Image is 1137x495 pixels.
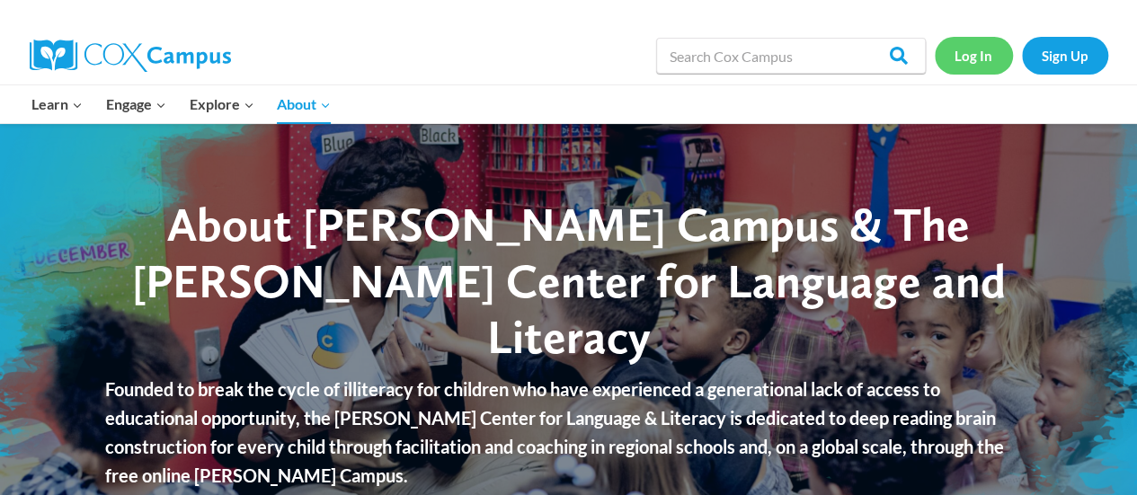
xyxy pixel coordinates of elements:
[265,85,342,123] button: Child menu of About
[935,37,1013,74] a: Log In
[21,85,342,123] nav: Primary Navigation
[178,85,266,123] button: Child menu of Explore
[30,40,231,72] img: Cox Campus
[94,85,178,123] button: Child menu of Engage
[21,85,95,123] button: Child menu of Learn
[935,37,1108,74] nav: Secondary Navigation
[105,375,1032,490] p: Founded to break the cycle of illiteracy for children who have experienced a generational lack of...
[1022,37,1108,74] a: Sign Up
[132,196,1006,365] span: About [PERSON_NAME] Campus & The [PERSON_NAME] Center for Language and Literacy
[656,38,926,74] input: Search Cox Campus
